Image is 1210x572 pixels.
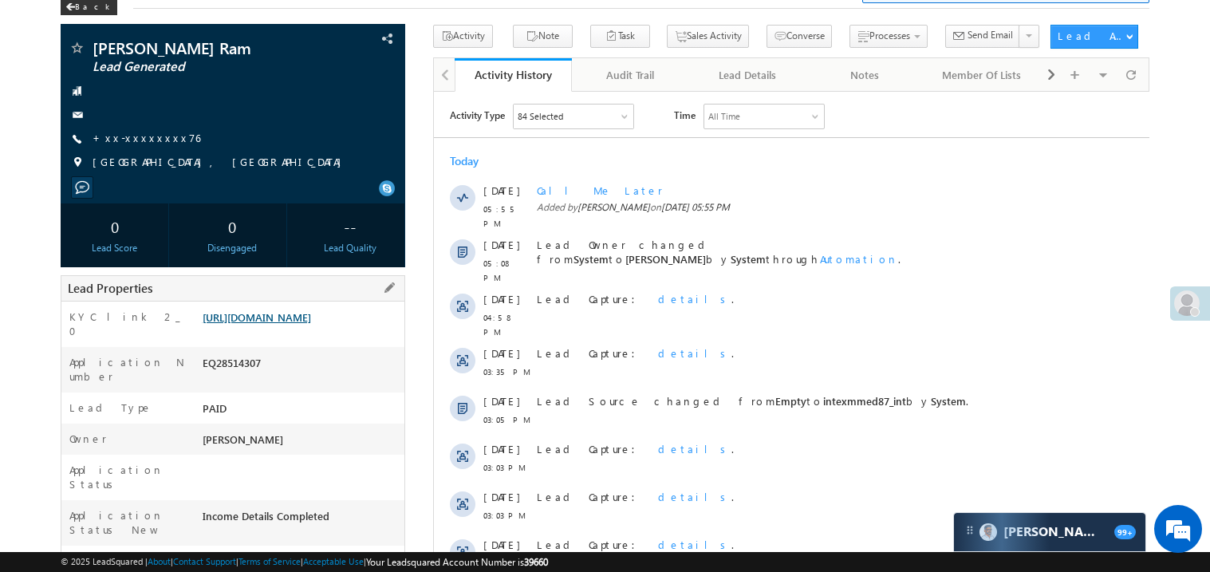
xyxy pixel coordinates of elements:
span: System [297,160,332,174]
div: Disengaged [182,241,282,255]
div: . [103,350,628,365]
label: KYC link 2_0 [69,310,186,338]
div: Income Details Completed [199,508,404,531]
span: [DATE] [49,92,85,106]
div: . [103,200,628,215]
span: Lead Capture: [103,542,211,555]
span: 04:58 PM [49,219,97,247]
span: details [224,200,298,214]
div: All Time [274,18,306,32]
span: Empty [341,302,372,316]
span: Automation [386,160,464,174]
span: [DATE] [49,494,85,508]
a: About [148,556,171,566]
span: Lead Source changed from to by . [103,302,534,316]
div: Lead Quality [300,241,400,255]
div: Sales Activity,Email Bounced,Email Link Clicked,Email Marked Spam,Email Opened & 79 more.. [80,13,199,37]
a: Notes [806,58,924,92]
img: carter-drag [964,524,976,537]
div: Audit Trail [585,65,675,85]
span: [GEOGRAPHIC_DATA], [GEOGRAPHIC_DATA] [93,155,349,171]
span: details [224,350,298,364]
div: Activity History [467,67,560,82]
button: Activity [433,25,493,48]
span: Lead Capture: [103,254,211,268]
span: 03:03 PM [49,369,97,383]
a: Audit Trail [572,58,689,92]
span: [DATE] [49,254,85,269]
span: details [224,542,298,555]
span: [DATE] [49,146,85,160]
span: Time [240,12,262,36]
span: [DATE] [49,446,85,460]
button: Lead Actions [1050,25,1138,49]
div: PAID [199,400,404,423]
div: -- [300,211,400,241]
span: [DATE] [49,542,85,556]
span: 03:01 PM [49,512,97,527]
span: Call Me Later [103,92,229,105]
div: carter-dragCarter[PERSON_NAME]99+ [953,512,1146,552]
span: Lead Capture: [103,398,211,412]
div: Lead Score [65,241,165,255]
span: System [497,302,532,316]
button: Sales Activity [667,25,749,48]
span: Lead Capture: [103,350,211,364]
span: Processes [869,30,910,41]
button: Note [513,25,573,48]
span: details [224,446,298,460]
div: . [103,254,628,269]
button: Send Email [945,25,1020,48]
span: 03:35 PM [49,273,97,287]
a: [URL][DOMAIN_NAME] [203,310,311,324]
span: [PERSON_NAME] [203,432,283,446]
div: Minimize live chat window [262,8,300,46]
a: +xx-xxxxxxxx76 [93,131,200,144]
label: Application Status New [69,508,186,537]
span: Lead Generated [93,59,306,75]
span: 05:55 PM [49,110,97,139]
div: Today [16,62,68,77]
a: Contact Support [173,556,236,566]
span: [DATE] [49,302,85,317]
span: 05:08 PM [49,164,97,193]
span: [PERSON_NAME] [191,160,272,174]
a: Activity History [455,58,572,92]
div: 0 [65,211,165,241]
label: Application Number [69,355,186,384]
span: 03:01 PM [49,464,97,479]
div: Notes [819,65,909,85]
a: Member Of Lists [924,58,1041,92]
span: Lead Capture: [103,494,211,507]
button: Processes [849,25,928,48]
span: [PERSON_NAME] [144,109,216,121]
span: details [224,494,298,507]
div: . [103,446,628,460]
span: Lead Properties [68,280,152,296]
img: d_60004797649_company_0_60004797649 [27,84,67,105]
div: Lead Details [702,65,792,85]
div: 84 Selected [84,18,129,32]
div: Chat with us now [83,84,268,105]
span: Your Leadsquared Account Number is [366,556,548,568]
span: 03:05 PM [49,321,97,335]
a: Lead Details [689,58,806,92]
div: Lead Actions [1058,29,1125,43]
span: [DATE] [49,398,85,412]
span: System [140,160,175,174]
label: Application Status [69,463,186,491]
span: 03:03 PM [49,416,97,431]
span: Lead Capture: [103,446,211,460]
span: [DATE] [49,200,85,215]
div: EQ28514307 [199,355,404,377]
button: Task [590,25,650,48]
div: . [103,398,628,412]
span: Lead Owner changed from to by through . [103,146,467,174]
div: . [103,542,628,556]
span: [PERSON_NAME] Ram [93,40,306,56]
button: Converse [767,25,832,48]
span: Lead Capture: [103,200,211,214]
div: Member Of Lists [936,65,1027,85]
span: Activity Type [16,12,71,36]
textarea: Type your message and hit 'Enter' [21,148,291,436]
